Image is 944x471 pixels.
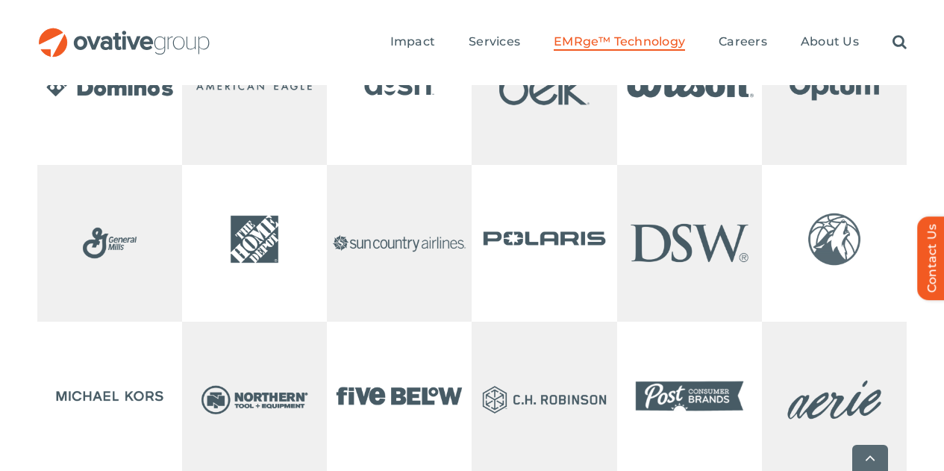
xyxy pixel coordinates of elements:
[390,34,435,49] span: Impact
[327,322,472,471] img: Home – Client Logo Ticker – Five Below
[390,34,435,51] a: Impact
[554,34,685,51] a: EMRge™ Technology
[719,34,767,49] span: Careers
[390,19,907,66] nav: Menu
[472,12,616,161] img: Home – Client Logo Ticker – Belk
[182,165,327,314] img: Home – Client Logo Ticker – Home Depot
[893,34,907,51] a: Search
[37,169,182,318] img: Home – Client Logo Ticker – General Mills
[617,322,762,471] img: Home – Client Logo Ticker – Post Consumer Brands
[801,34,859,51] a: About Us
[762,165,907,314] img: Home – Client Logo Ticker – Timberwolves
[801,34,859,49] span: About Us
[617,169,762,318] img: Home – Client Logo Ticker 11 – DSW
[469,34,520,49] span: Services
[554,34,685,49] span: EMRge™ Technology
[472,165,616,314] img: Consulting – Client Logos Ticker 5 – Polaris
[37,322,182,471] img: Home – Client Logo Ticker – Michael Kors
[327,169,472,318] img: Home – Client Logo Ticker – Sun Country
[719,34,767,51] a: Careers
[469,34,520,51] a: Services
[37,26,211,40] a: OG_Full_horizontal_RGB
[182,12,327,161] img: Home – Client Logo Ticker 2 – American Eagle
[762,12,907,161] img: Home – Client Logo Ticker 6 – Optum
